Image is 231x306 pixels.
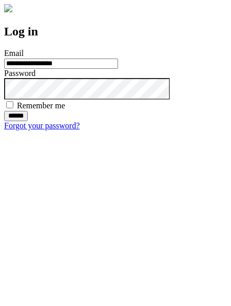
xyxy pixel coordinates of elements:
img: logo-4e3dc11c47720685a147b03b5a06dd966a58ff35d612b21f08c02c0306f2b779.png [4,4,12,12]
h2: Log in [4,25,227,39]
label: Remember me [17,101,65,110]
label: Password [4,69,35,78]
label: Email [4,49,24,58]
a: Forgot your password? [4,121,80,130]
